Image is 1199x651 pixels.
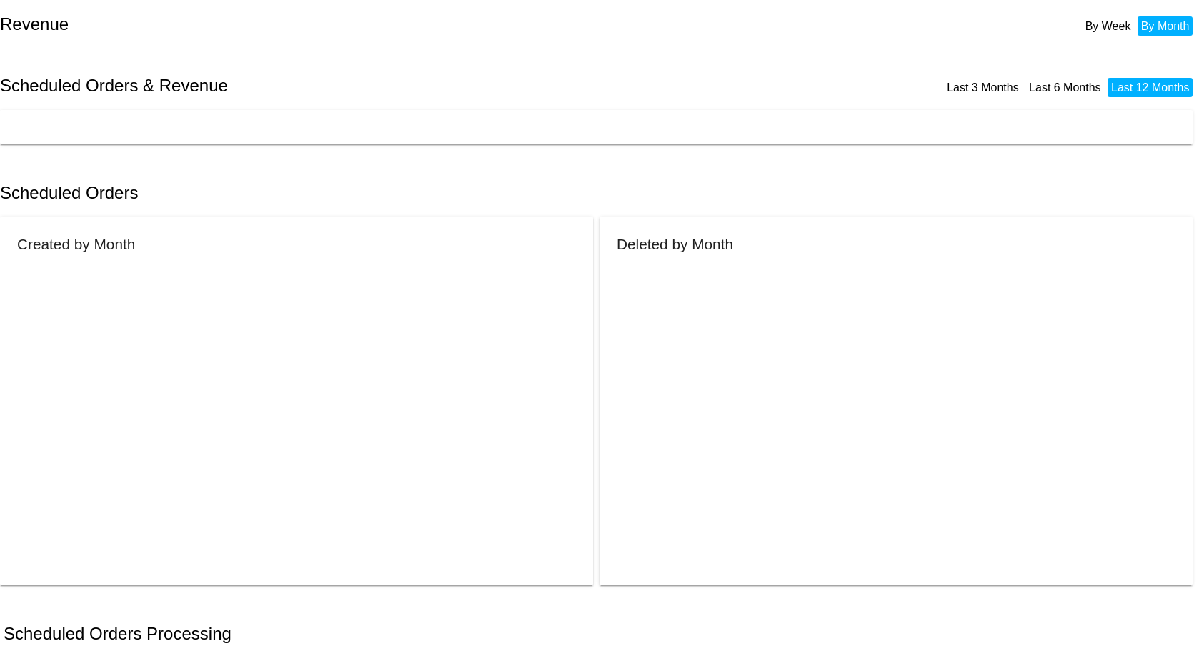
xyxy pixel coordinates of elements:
[617,236,733,252] h2: Deleted by Month
[17,236,135,252] h2: Created by Month
[947,81,1019,94] a: Last 3 Months
[1111,81,1189,94] a: Last 12 Months
[1029,81,1101,94] a: Last 6 Months
[1138,16,1193,36] li: By Month
[1082,16,1135,36] li: By Week
[4,624,232,644] h2: Scheduled Orders Processing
